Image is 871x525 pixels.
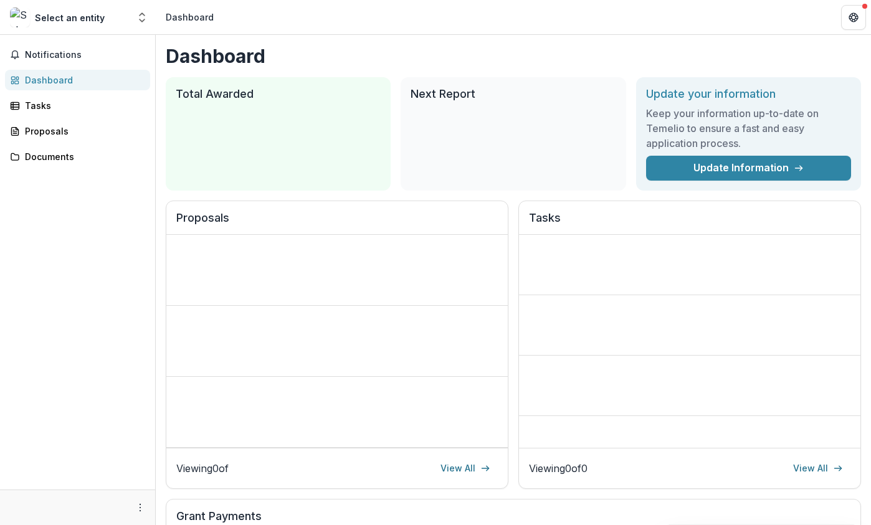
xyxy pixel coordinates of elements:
div: Documents [25,150,140,163]
h2: Total Awarded [176,87,381,101]
h3: Keep your information up-to-date on Temelio to ensure a fast and easy application process. [646,106,851,151]
button: More [133,500,148,515]
div: Dashboard [166,11,214,24]
div: Dashboard [25,73,140,87]
nav: breadcrumb [161,8,219,26]
div: Proposals [25,125,140,138]
a: Dashboard [5,70,150,90]
button: Notifications [5,45,150,65]
img: Select an entity [10,7,30,27]
h2: Next Report [411,87,616,101]
a: Documents [5,146,150,167]
h1: Dashboard [166,45,861,67]
p: Viewing 0 of [176,461,229,476]
a: Proposals [5,121,150,141]
button: Open entity switcher [133,5,151,30]
span: Notifications [25,50,145,60]
a: Update Information [646,156,851,181]
div: Select an entity [35,11,105,24]
h2: Proposals [176,211,498,235]
div: Tasks [25,99,140,112]
a: View All [786,458,850,478]
a: View All [433,458,498,478]
h2: Tasks [529,211,850,235]
h2: Update your information [646,87,851,101]
button: Get Help [841,5,866,30]
a: Tasks [5,95,150,116]
p: Viewing 0 of 0 [529,461,588,476]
